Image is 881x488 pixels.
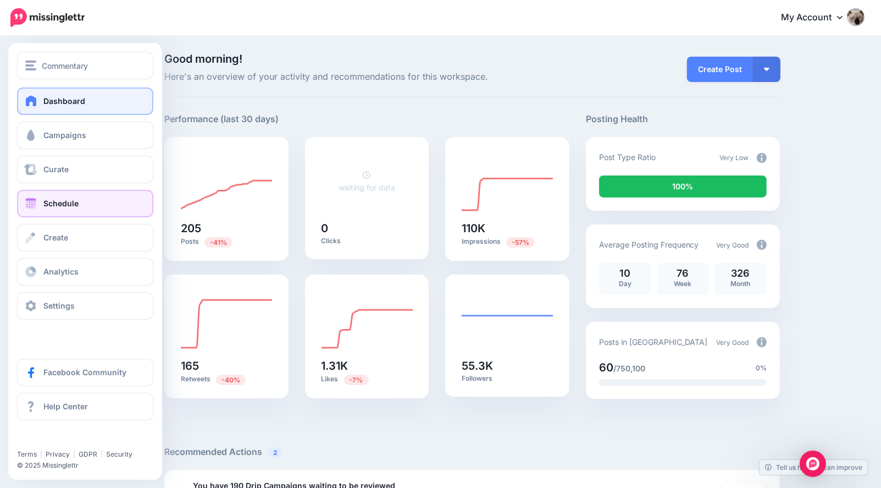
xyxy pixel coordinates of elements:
[764,68,769,71] img: arrow-down-white.png
[674,279,691,288] span: Week
[599,238,699,251] p: Average Posting Frequency
[756,363,767,374] span: 0%
[462,237,553,247] p: Impressions
[43,267,79,276] span: Analytics
[164,70,569,84] span: Here's an overview of your activity and recommendations for this workspace.
[17,190,153,217] a: Schedule
[17,460,162,471] li: © 2025 Missinglettr
[462,360,553,371] h5: 55.3K
[17,292,153,320] a: Settings
[43,130,86,140] span: Campaigns
[800,451,826,477] div: Open Intercom Messenger
[719,153,749,162] span: Very Low
[17,224,153,251] a: Create
[613,364,645,373] span: /750,100
[43,233,68,242] span: Create
[586,112,780,126] h5: Posting Health
[46,450,70,458] a: Privacy
[268,447,283,458] span: 2
[344,375,369,385] span: Previous period: 1.4K
[17,434,102,445] iframe: Twitter Follow Button
[17,122,153,149] a: Campaigns
[760,460,868,475] a: Tell us how we can improve
[757,337,767,347] img: info-circle-grey.png
[462,374,553,383] p: Followers
[599,361,613,374] span: 60
[106,450,132,458] a: Security
[17,156,153,183] a: Curate
[43,402,88,411] span: Help Center
[506,237,535,248] span: Previous period: 257K
[322,360,413,371] h5: 1.31K
[181,237,272,247] p: Posts
[599,176,767,198] div: 100% of your posts in the last 30 days were manually created (i.e. were not from Drip Campaigns o...
[716,241,749,249] span: Very Good
[43,96,85,106] span: Dashboard
[730,279,750,288] span: Month
[716,338,749,347] span: Very Good
[164,112,279,126] h5: Performance (last 30 days)
[79,450,97,458] a: GDPR
[43,368,126,377] span: Facebook Community
[101,450,103,458] span: |
[322,374,413,385] p: Likes
[687,57,753,82] a: Create Post
[770,4,865,31] a: My Account
[181,374,272,385] p: Retweets
[10,8,85,27] img: Missinglettr
[17,393,153,420] a: Help Center
[17,52,153,79] button: Commentary
[42,59,88,72] span: Commentary
[164,52,242,65] span: Good morning!
[17,258,153,286] a: Analytics
[720,268,761,278] p: 326
[619,279,631,288] span: Day
[43,199,79,208] span: Schedule
[164,445,780,459] h5: Recommended Actions
[181,360,272,371] h5: 165
[322,237,413,245] p: Clicks
[73,450,75,458] span: |
[216,375,246,385] span: Previous period: 276
[605,268,646,278] p: 10
[599,151,656,163] p: Post Type Ratio
[462,223,553,234] h5: 110K
[17,359,153,386] a: Facebook Community
[181,223,272,234] h5: 205
[43,165,69,174] span: Curate
[17,450,37,458] a: Terms
[25,61,36,70] img: menu.png
[599,336,708,348] p: Posts in [GEOGRAPHIC_DATA]
[757,240,767,250] img: info-circle-grey.png
[339,170,395,192] a: waiting for data
[40,450,42,458] span: |
[662,268,703,278] p: 76
[43,301,75,310] span: Settings
[17,87,153,115] a: Dashboard
[204,237,232,248] span: Previous period: 350
[322,223,413,234] h5: 0
[757,153,767,163] img: info-circle-grey.png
